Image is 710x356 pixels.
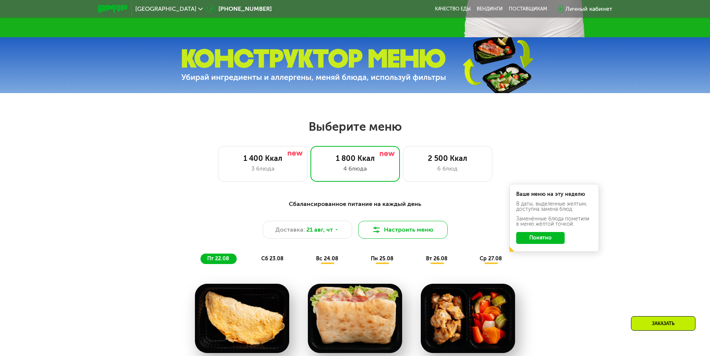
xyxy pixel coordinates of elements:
[135,200,576,209] div: Сбалансированное питание на каждый день
[516,216,592,227] div: Заменённые блюда пометили в меню жёлтой точкой.
[306,225,333,234] span: 21 авг, чт
[135,6,196,12] span: [GEOGRAPHIC_DATA]
[509,6,547,12] div: поставщикам
[206,4,272,13] a: [PHONE_NUMBER]
[318,164,392,173] div: 4 блюда
[226,164,300,173] div: 3 блюда
[516,192,592,197] div: Ваше меню на эту неделю
[226,154,300,163] div: 1 400 Ккал
[316,255,338,262] span: вс 24.08
[207,255,229,262] span: пт 22.08
[435,6,471,12] a: Качество еды
[318,154,392,163] div: 1 800 Ккал
[358,221,448,239] button: Настроить меню
[631,316,695,331] div: Заказать
[275,225,305,234] span: Доставка:
[516,201,592,212] div: В даты, выделенные желтым, доступна замена блюд.
[565,4,612,13] div: Личный кабинет
[426,255,448,262] span: вт 26.08
[411,154,485,163] div: 2 500 Ккал
[480,255,502,262] span: ср 27.08
[371,255,394,262] span: пн 25.08
[261,255,284,262] span: сб 23.08
[516,232,565,244] button: Понятно
[411,164,485,173] div: 6 блюд
[477,6,503,12] a: Вендинги
[24,119,686,134] h2: Выберите меню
